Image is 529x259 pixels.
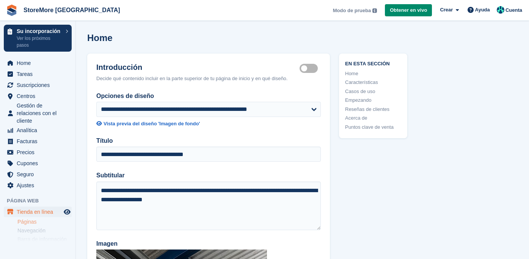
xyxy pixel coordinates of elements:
div: Vista previa del diseño 'Imagen de fondo' [104,120,200,128]
span: Tienda en línea [17,207,62,217]
a: menu [4,102,72,125]
span: Home [17,58,62,68]
h2: Introducción [96,63,300,72]
span: En esta sección [345,60,401,67]
span: Ajustes [17,180,62,191]
a: StoreMore [GEOGRAPHIC_DATA] [20,4,123,16]
a: Obtener en vivo [385,4,432,17]
a: menu [4,136,72,147]
span: Facturas [17,136,62,147]
span: Tareas [17,69,62,79]
a: Puntos clave de venta [345,123,401,131]
a: menu [4,180,72,191]
a: menu [4,169,72,180]
a: Navegación [17,227,72,234]
span: Seguro [17,169,62,180]
p: Ver los próximos pasos [17,35,62,49]
a: Barra de información [17,236,72,243]
span: Cupones [17,158,62,169]
a: Páginas [17,218,72,226]
a: menu [4,147,72,158]
a: Vista previa del diseño 'Imagen de fondo' [96,120,321,128]
img: stora-icon-8386f47178a22dfd0bd8f6a31ec36ba5ce8667c1dd55bd0f319d3a0aa187defe.svg [6,5,17,16]
a: menu [4,125,72,136]
a: Características [345,79,401,86]
label: Hero section active [300,68,321,69]
div: Decide qué contenido incluir en la parte superior de tu página de inicio y en qué diseño. [96,75,321,82]
span: Crear [440,6,453,14]
p: Su incorporación [17,28,62,34]
a: menu [4,91,72,101]
a: Reseñas de clientes [345,106,401,113]
img: icon-info-grey-7440780725fd019a000dd9b08b2336e03edf1995a4989e88bcd33f0948082b44.svg [372,8,377,13]
a: menu [4,69,72,79]
span: Modo de prueba [333,7,371,14]
a: Su incorporación Ver los próximos pasos [4,25,72,52]
span: Centros [17,91,62,101]
span: Cuenta [505,6,522,14]
h1: Home [87,33,113,43]
span: Gestión de relaciones con el cliente [17,102,62,125]
label: Título [96,136,321,145]
a: menú [4,207,72,217]
a: Home [345,70,401,77]
label: Opciones de diseño [96,92,321,101]
span: Página web [7,197,75,205]
img: Maria Vela Padilla [497,6,504,14]
a: menu [4,80,72,90]
span: Obtener en vivo [390,6,427,14]
a: menu [4,158,72,169]
a: Vista previa de la tienda [63,207,72,216]
a: menu [4,58,72,68]
span: Precios [17,147,62,158]
a: Empezando [345,96,401,104]
label: Subtitular [96,171,321,180]
label: Imagen [96,239,321,248]
span: Analítica [17,125,62,136]
a: Acerca de [345,114,401,122]
a: Casos de uso [345,88,401,95]
span: Suscripciones [17,80,62,90]
span: Ayuda [475,6,490,14]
